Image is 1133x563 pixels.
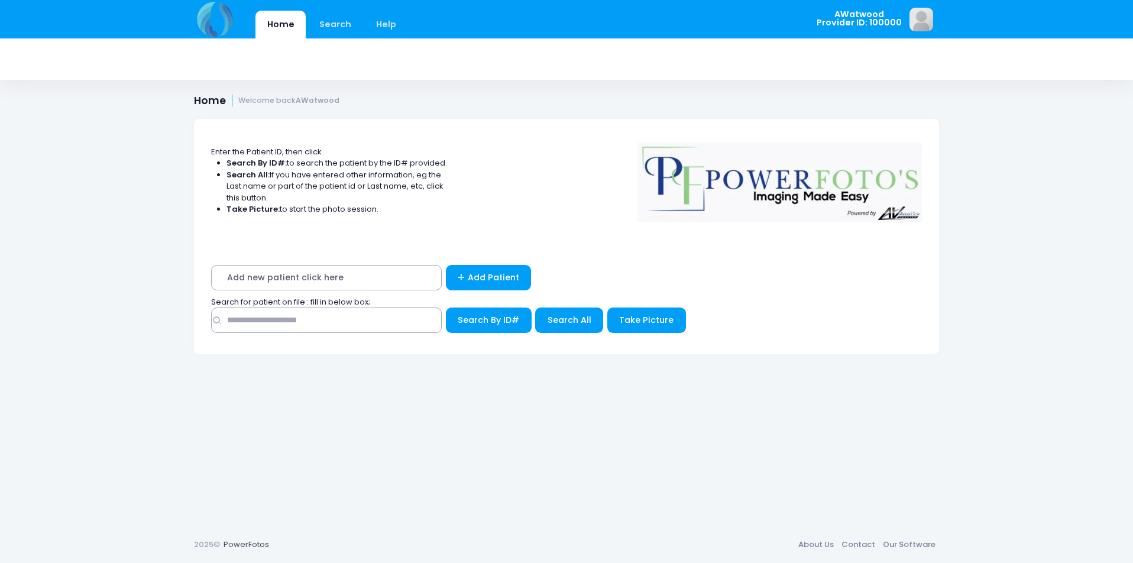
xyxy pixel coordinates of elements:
[365,11,408,38] a: Help
[909,8,933,31] img: image
[458,314,519,326] span: Search By ID#
[446,265,532,290] a: Add Patient
[226,169,270,180] strong: Search All:
[211,265,442,290] span: Add new patient click here
[226,157,287,169] strong: Search By ID#:
[837,534,879,555] a: Contact
[817,10,902,27] span: AWatwood Provider ID: 100000
[794,534,837,555] a: About Us
[238,96,339,105] small: Welcome back
[194,539,220,550] span: 2025©
[226,157,448,169] li: to search the patient by the ID# provided.
[226,203,448,215] li: to start the photo session.
[632,134,928,222] img: Logo
[226,203,280,215] strong: Take Picture:
[535,308,603,333] button: Search All
[607,308,686,333] button: Take Picture
[446,308,532,333] button: Search By ID#
[211,296,370,308] span: Search for patient on file : fill in below box;
[211,146,322,157] span: Enter the Patient ID, then click
[619,314,674,326] span: Take Picture
[879,534,939,555] a: Our Software
[226,169,448,204] li: If you have entered other information, eg the Last name or part of the patient id or Last name, e...
[255,11,306,38] a: Home
[307,11,362,38] a: Search
[548,314,591,326] span: Search All
[194,95,339,107] h1: Home
[296,95,339,105] strong: AWatwood
[224,539,269,550] a: PowerFotos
